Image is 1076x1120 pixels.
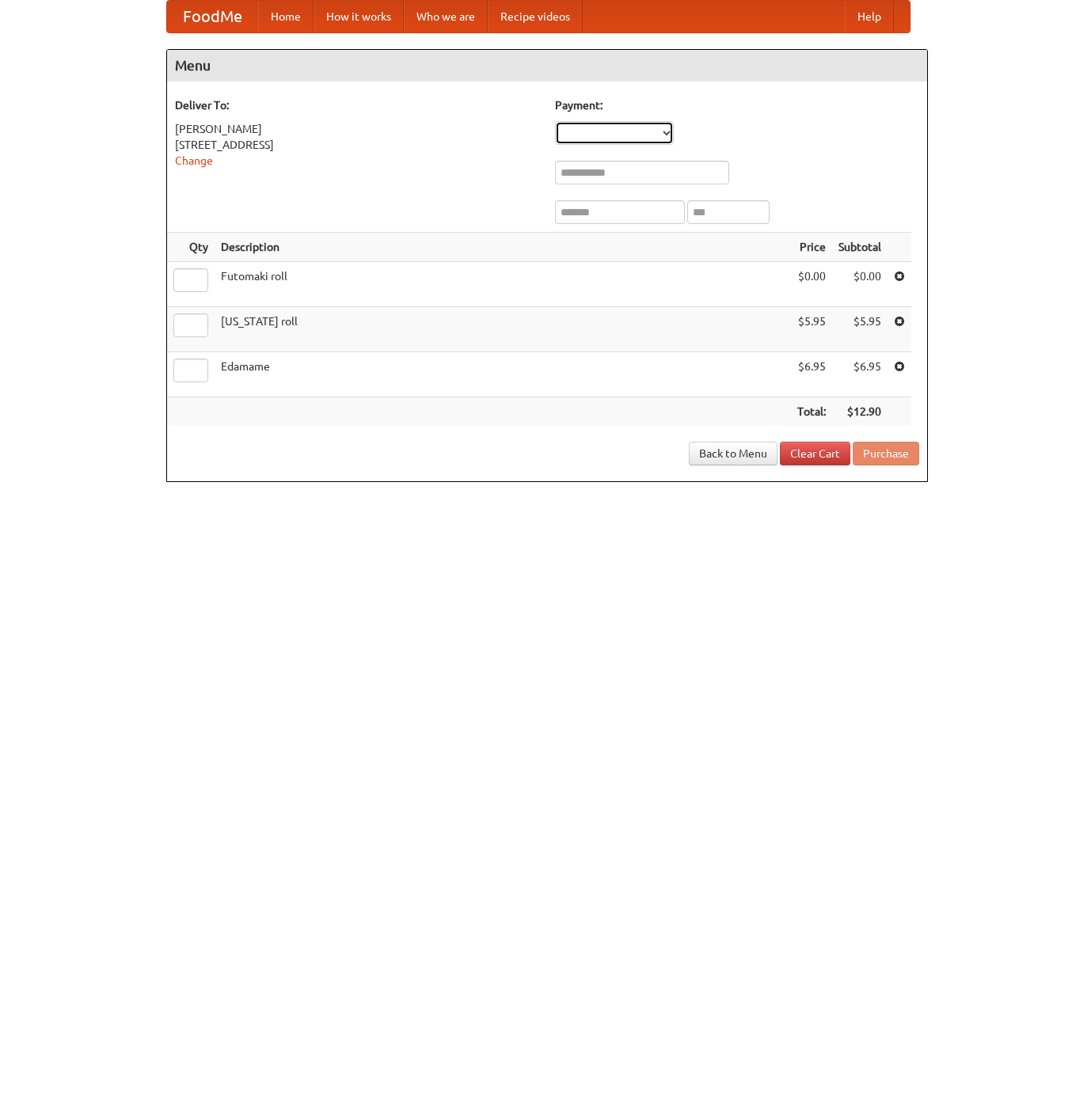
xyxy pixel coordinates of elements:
td: $5.95 [791,307,832,352]
td: $0.00 [832,262,888,307]
th: Price [791,233,832,262]
td: [US_STATE] roll [215,307,791,352]
td: $5.95 [832,307,888,352]
a: How it works [314,1,404,32]
a: Clear Cart [780,442,850,465]
a: Help [845,1,894,32]
th: $12.90 [832,397,888,427]
button: Purchase [853,442,919,465]
th: Subtotal [832,233,888,262]
a: Who we are [404,1,488,32]
a: Recipe videos [488,1,583,32]
td: $6.95 [832,352,888,397]
td: $6.95 [791,352,832,397]
th: Qty [167,233,215,262]
a: FoodMe [167,1,258,32]
h4: Menu [167,50,927,82]
div: [PERSON_NAME] [175,121,539,137]
h5: Payment: [555,97,919,113]
h5: Deliver To: [175,97,539,113]
a: Change [175,154,213,167]
a: Home [258,1,314,32]
div: [STREET_ADDRESS] [175,137,539,153]
a: Back to Menu [689,442,778,465]
th: Description [215,233,791,262]
td: Futomaki roll [215,262,791,307]
td: $0.00 [791,262,832,307]
td: Edamame [215,352,791,397]
th: Total: [791,397,832,427]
